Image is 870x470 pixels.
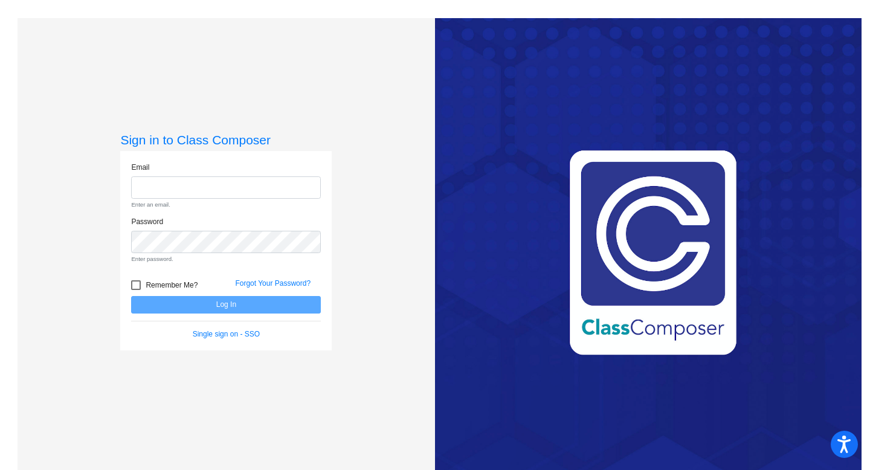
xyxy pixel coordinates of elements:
small: Enter password. [131,255,321,263]
a: Forgot Your Password? [235,279,311,288]
button: Log In [131,296,321,314]
label: Email [131,162,149,173]
small: Enter an email. [131,201,321,209]
h3: Sign in to Class Composer [120,132,332,147]
label: Password [131,216,163,227]
a: Single sign on - SSO [193,330,260,338]
span: Remember Me? [146,278,198,292]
